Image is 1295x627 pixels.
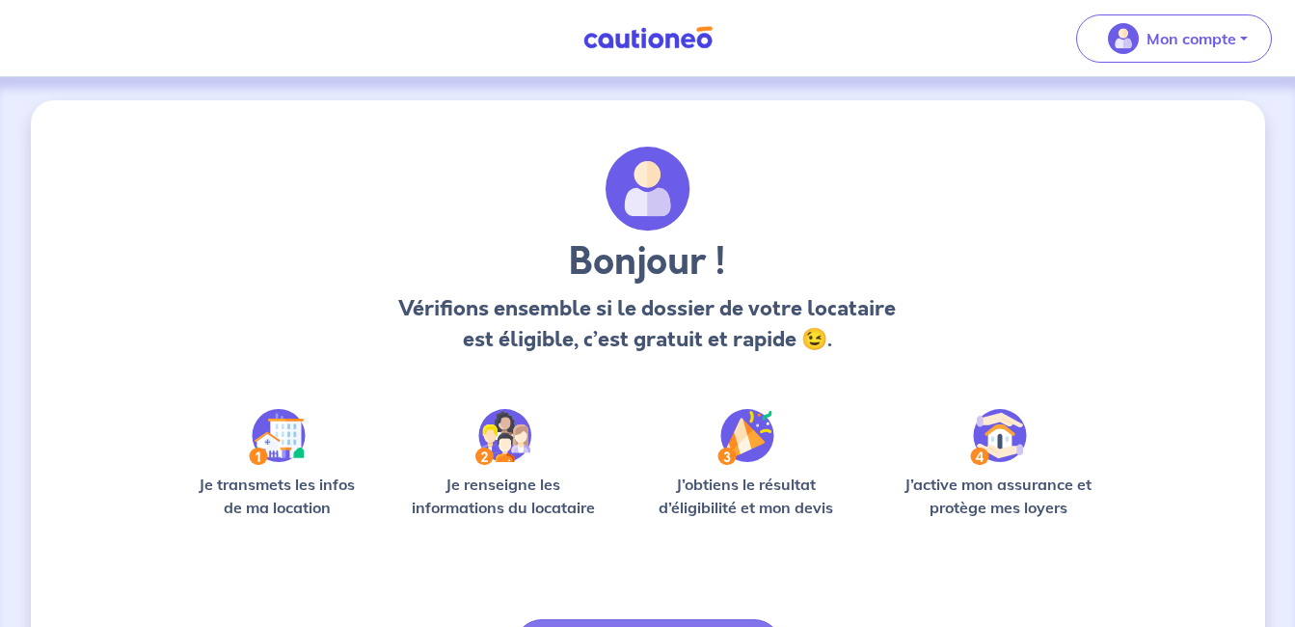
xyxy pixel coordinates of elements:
[886,473,1111,519] p: J’active mon assurance et protège mes loyers
[393,293,902,355] p: Vérifions ensemble si le dossier de votre locataire est éligible, c’est gratuit et rapide 😉.
[1108,23,1139,54] img: illu_account_valid_menu.svg
[1076,14,1272,63] button: illu_account_valid_menu.svgMon compte
[393,239,902,286] h3: Bonjour !
[475,409,531,465] img: /static/c0a346edaed446bb123850d2d04ad552/Step-2.svg
[717,409,774,465] img: /static/f3e743aab9439237c3e2196e4328bba9/Step-3.svg
[1147,27,1236,50] p: Mon compte
[637,473,855,519] p: J’obtiens le résultat d’éligibilité et mon devis
[606,147,690,232] img: archivate
[249,409,306,465] img: /static/90a569abe86eec82015bcaae536bd8e6/Step-1.svg
[400,473,607,519] p: Je renseigne les informations du locataire
[185,473,369,519] p: Je transmets les infos de ma location
[970,409,1027,465] img: /static/bfff1cf634d835d9112899e6a3df1a5d/Step-4.svg
[576,26,720,50] img: Cautioneo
